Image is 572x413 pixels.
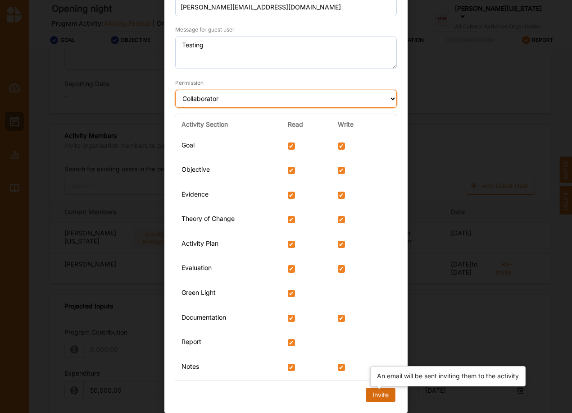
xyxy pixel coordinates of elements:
th: Read [281,114,331,135]
textarea: Testing [175,37,397,69]
td: Objective [175,159,281,184]
div: Message for guest user [175,26,235,33]
div: Invite [372,391,389,399]
th: Activity Section [175,114,281,135]
button: Invite [366,388,395,402]
td: Theory of Change [175,208,281,233]
div: An email will be sent inviting them to the activity [377,372,519,381]
th: Write [331,114,397,135]
td: Notes [175,356,281,381]
td: Evaluation [175,257,281,282]
td: Report [175,331,281,356]
td: Documentation [175,307,281,332]
td: Goal [175,135,281,160]
td: Green Light [175,282,281,307]
td: Evidence [175,184,281,209]
td: Activity Plan [175,233,281,258]
label: Permission [175,79,204,87]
